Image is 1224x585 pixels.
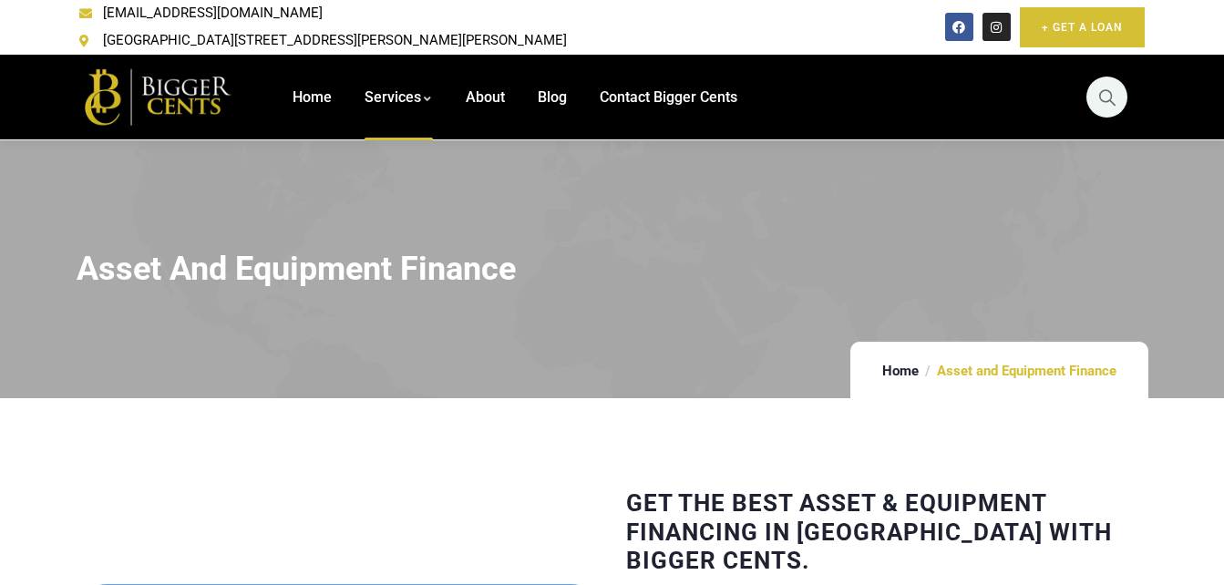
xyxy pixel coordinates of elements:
a: Blog [538,55,567,140]
span: Contact Bigger Cents [600,88,737,106]
li: Asset and Equipment Finance [928,364,1126,378]
a: About [466,55,505,140]
h2: Asset and Equipment Finance [77,250,1148,289]
span: Services [365,88,421,106]
span: Blog [538,88,567,106]
span: Get the best asset & equipment financing in [GEOGRAPHIC_DATA] with Bigger Cents. [626,489,1112,573]
span: + Get A Loan [1042,18,1123,36]
span: About [466,88,505,106]
a: Home [882,363,919,379]
span: Home [293,88,332,106]
a: Services [365,55,433,140]
img: Home [79,65,239,128]
a: + Get A Loan [1020,7,1145,47]
a: Contact Bigger Cents [600,55,737,140]
span: [GEOGRAPHIC_DATA][STREET_ADDRESS][PERSON_NAME][PERSON_NAME] [98,27,567,55]
a: Home [293,55,332,140]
